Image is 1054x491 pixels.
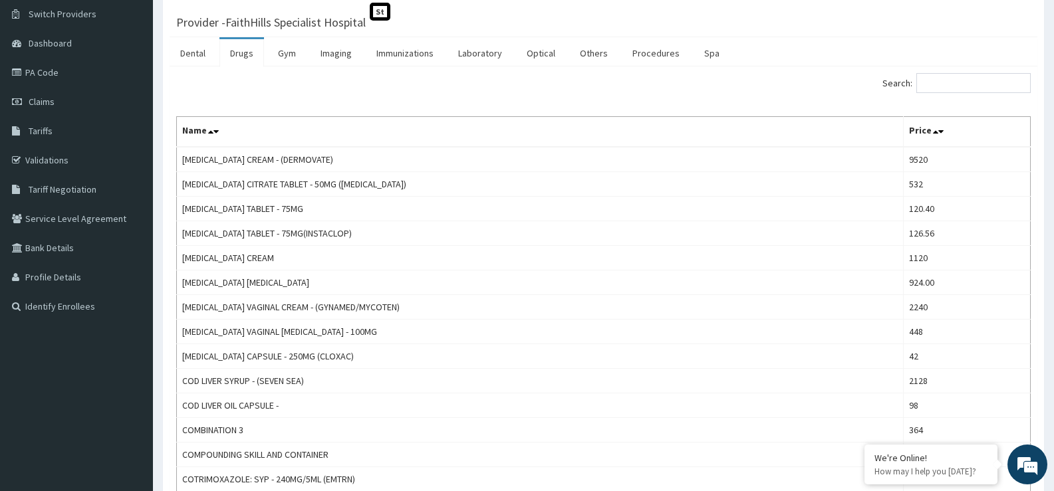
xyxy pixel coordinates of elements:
[177,320,904,344] td: [MEDICAL_DATA] VAGINAL [MEDICAL_DATA] - 100MG
[170,39,216,67] a: Dental
[218,7,250,39] div: Minimize live chat window
[177,442,904,467] td: COMPOUNDING SKILL AND CONTAINER
[904,172,1031,197] td: 532
[370,3,390,21] span: St
[177,369,904,393] td: COD LIVER SYRUP - (SEVEN SEA)
[69,74,223,92] div: Chat with us now
[366,39,444,67] a: Immunizations
[904,117,1031,147] th: Price
[874,452,988,464] div: We're Online!
[177,418,904,442] td: COMBINATION 3
[622,39,690,67] a: Procedures
[177,197,904,221] td: [MEDICAL_DATA] TABLET - 75MG
[29,96,55,108] span: Claims
[904,320,1031,344] td: 448
[904,270,1031,295] td: 924.00
[904,442,1031,467] td: 532
[916,73,1031,93] input: Search:
[29,8,96,20] span: Switch Providers
[177,221,904,246] td: [MEDICAL_DATA] TABLET - 75MG(INSTACLOP)
[177,246,904,270] td: [MEDICAL_DATA] CREAM
[448,39,513,67] a: Laboratory
[177,117,904,147] th: Name
[569,39,618,67] a: Others
[904,295,1031,320] td: 2240
[177,270,904,295] td: [MEDICAL_DATA] [MEDICAL_DATA]
[904,197,1031,221] td: 120.40
[7,340,253,386] textarea: Type your message and hit 'Enter'
[904,418,1031,442] td: 364
[77,155,184,290] span: We're online!
[874,466,988,477] p: How may I help you today?
[904,344,1031,369] td: 42
[904,147,1031,172] td: 9520
[177,147,904,172] td: [MEDICAL_DATA] CREAM - (DERMOVATE)
[882,73,1031,93] label: Search:
[219,39,264,67] a: Drugs
[177,344,904,369] td: [MEDICAL_DATA] CAPSULE - 250MG (CLOXAC)
[177,295,904,320] td: [MEDICAL_DATA] VAGINAL CREAM - (GYNAMED/MYCOTEN)
[310,39,362,67] a: Imaging
[694,39,730,67] a: Spa
[176,17,366,29] h3: Provider - FaithHills Specialist Hospital
[516,39,566,67] a: Optical
[267,39,307,67] a: Gym
[904,246,1031,270] td: 1120
[904,393,1031,418] td: 98
[29,183,96,195] span: Tariff Negotiation
[29,37,72,49] span: Dashboard
[177,172,904,197] td: [MEDICAL_DATA] CITRATE TABLET - 50MG ([MEDICAL_DATA])
[177,393,904,418] td: COD LIVER OIL CAPSULE -
[904,221,1031,246] td: 126.56
[29,125,53,137] span: Tariffs
[904,369,1031,393] td: 2128
[25,66,54,100] img: d_794563401_company_1708531726252_794563401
